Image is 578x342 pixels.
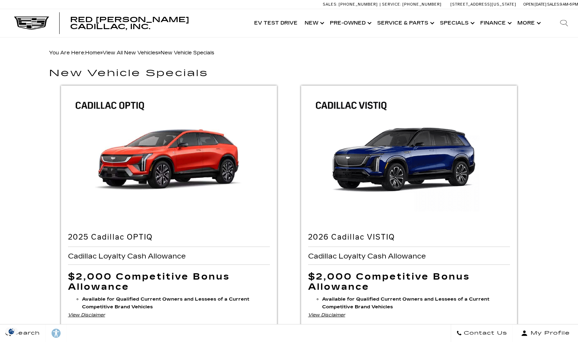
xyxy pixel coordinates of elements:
span: Cadillac Loyalty Cash Allowance [68,252,188,260]
img: Opt-Out Icon [4,328,20,335]
a: Contact Us [451,324,513,342]
span: Sales: [547,2,560,7]
div: View Disclaimer [308,311,510,319]
div: Breadcrumbs [49,48,529,58]
div: View Disclaimer [68,311,270,319]
img: Cadillac Dark Logo with Cadillac White Text [14,16,49,30]
a: Home [85,50,100,56]
span: New Vehicle Specials [161,50,214,56]
a: EV Test Drive [251,9,301,37]
button: More [514,9,543,37]
a: Pre-Owned [326,9,374,37]
span: Red [PERSON_NAME] Cadillac, Inc. [70,15,189,31]
b: Available for Qualified Current Owners and Lessees of a Current Competitive Brand Vehicles [82,296,249,310]
span: Cadillac Loyalty Cash Allowance [308,252,428,260]
span: » [85,50,214,56]
a: Finance [477,9,514,37]
span: $2,000 Competitive Bonus Allowance [308,271,470,292]
a: Red [PERSON_NAME] Cadillac, Inc. [70,16,244,30]
a: [STREET_ADDRESS][US_STATE] [450,2,516,7]
b: Available for Qualified Current Owners and Lessees of a Current Competitive Brand Vehicles [322,296,489,310]
h2: 2026 Cadillac VISTIQ [308,233,510,241]
span: [PHONE_NUMBER] [339,2,378,7]
a: Service & Parts [374,9,436,37]
a: View All New Vehicles [103,50,158,56]
section: Click to Open Cookie Consent Modal [4,328,20,335]
span: You Are Here: [49,50,214,56]
span: Service: [382,2,401,7]
span: [PHONE_NUMBER] [402,2,442,7]
span: Contact Us [462,328,507,338]
a: Sales: [PHONE_NUMBER] [323,2,380,6]
span: Search [11,328,40,338]
span: $2,000 Competitive Bonus Allowance [68,271,230,292]
h1: New Vehicle Specials [49,68,529,79]
span: 9 AM-6 PM [560,2,578,7]
a: Service: [PHONE_NUMBER] [380,2,443,6]
span: Sales: [323,2,338,7]
a: Specials [436,9,477,37]
a: New [301,9,326,37]
span: Open [DATE] [523,2,546,7]
button: Open user profile menu [513,324,578,342]
img: 2026 Cadillac VISTIQ [301,86,517,230]
span: My Profile [528,328,570,338]
img: 2025 Cadillac OPTIQ [61,86,277,230]
span: » [103,50,214,56]
h2: 2025 Cadillac OPTIQ [68,233,270,241]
